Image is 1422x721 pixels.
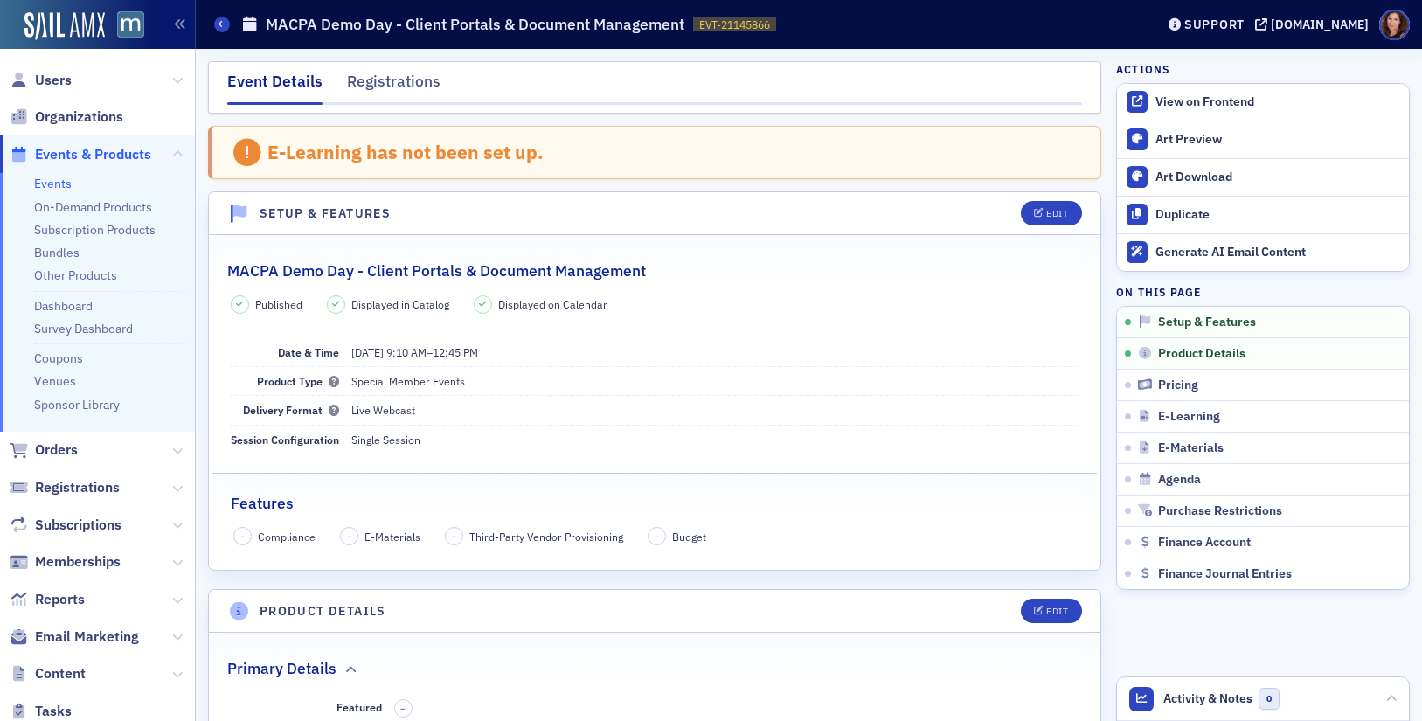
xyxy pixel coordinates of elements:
[1155,207,1400,223] div: Duplicate
[1116,284,1410,300] h4: On this page
[35,478,120,497] span: Registrations
[35,702,72,721] span: Tasks
[24,12,105,40] img: SailAMX
[1117,158,1409,196] a: Art Download
[1271,17,1369,32] div: [DOMAIN_NAME]
[1117,84,1409,121] a: View on Frontend
[240,530,246,543] span: –
[34,321,133,336] a: Survey Dashboard
[1158,346,1245,362] span: Product Details
[10,702,72,721] a: Tasks
[34,350,83,366] a: Coupons
[1021,599,1081,623] button: Edit
[257,374,339,388] span: Product Type
[469,529,623,544] span: Third-Party Vendor Provisioning
[1117,196,1409,233] button: Duplicate
[35,107,123,127] span: Organizations
[34,222,156,238] a: Subscription Products
[1021,201,1081,225] button: Edit
[1259,688,1280,710] span: 0
[1155,170,1400,185] div: Art Download
[1117,233,1409,271] button: Generate AI Email Content
[266,14,684,35] h1: MACPA Demo Day - Client Portals & Document Management
[1155,245,1400,260] div: Generate AI Email Content
[364,529,420,544] span: E-Materials
[655,530,660,543] span: –
[351,345,478,359] span: –
[35,590,85,609] span: Reports
[35,71,72,90] span: Users
[231,492,294,515] h2: Features
[227,657,336,680] h2: Primary Details
[351,433,420,447] span: Single Session
[34,176,72,191] a: Events
[267,141,544,163] div: E-Learning has not been set up.
[1158,566,1292,582] span: Finance Journal Entries
[260,205,391,223] h4: Setup & Features
[34,397,120,412] a: Sponsor Library
[105,11,144,41] a: View Homepage
[34,199,152,215] a: On-Demand Products
[10,145,151,164] a: Events & Products
[351,345,384,359] span: [DATE]
[243,403,339,417] span: Delivery Format
[35,516,121,535] span: Subscriptions
[34,267,117,283] a: Other Products
[347,530,352,543] span: –
[34,373,76,389] a: Venues
[1046,607,1068,616] div: Edit
[699,17,770,32] span: EVT-21145866
[1158,378,1198,393] span: Pricing
[351,403,415,417] span: Live Webcast
[1158,503,1282,519] span: Purchase Restrictions
[1158,472,1201,488] span: Agenda
[255,296,302,312] span: Published
[452,530,457,543] span: –
[10,71,72,90] a: Users
[351,296,449,312] span: Displayed in Catalog
[1046,209,1068,218] div: Edit
[227,260,646,282] h2: MACPA Demo Day - Client Portals & Document Management
[35,552,121,572] span: Memberships
[1117,121,1409,158] a: Art Preview
[35,664,86,683] span: Content
[1184,17,1245,32] div: Support
[231,433,339,447] span: Session Configuration
[1158,535,1251,551] span: Finance Account
[35,627,139,647] span: Email Marketing
[1163,690,1252,708] span: Activity & Notes
[386,345,427,359] time: 9:10 AM
[10,590,85,609] a: Reports
[351,374,465,388] span: Special Member Events
[227,70,323,105] div: Event Details
[10,107,123,127] a: Organizations
[400,703,406,715] span: –
[278,345,339,359] span: Date & Time
[10,440,78,460] a: Orders
[1255,18,1375,31] button: [DOMAIN_NAME]
[498,296,607,312] span: Displayed on Calendar
[35,440,78,460] span: Orders
[10,516,121,535] a: Subscriptions
[34,298,93,314] a: Dashboard
[34,245,80,260] a: Bundles
[35,145,151,164] span: Events & Products
[1116,61,1170,77] h4: Actions
[117,11,144,38] img: SailAMX
[258,529,316,544] span: Compliance
[1155,132,1400,148] div: Art Preview
[1158,440,1224,456] span: E-Materials
[260,602,386,620] h4: Product Details
[1155,94,1400,110] div: View on Frontend
[336,700,382,714] span: Featured
[1158,315,1256,330] span: Setup & Features
[433,345,478,359] time: 12:45 PM
[10,664,86,683] a: Content
[10,627,139,647] a: Email Marketing
[10,552,121,572] a: Memberships
[1158,409,1220,425] span: E-Learning
[1379,10,1410,40] span: Profile
[672,529,706,544] span: Budget
[347,70,440,102] div: Registrations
